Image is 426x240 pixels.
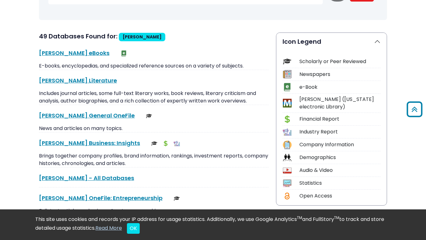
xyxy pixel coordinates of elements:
[174,140,180,147] img: Industry Report
[39,125,269,132] p: News and articles on many topics.
[162,140,169,147] img: Financial Report
[283,153,291,162] img: Icon Demographics
[39,112,135,119] a: [PERSON_NAME] General OneFile
[39,152,269,167] p: Brings together company profiles, brand information, rankings, investment reports, company histor...
[127,223,140,234] button: Close
[299,96,380,111] div: [PERSON_NAME] ([US_STATE] electronic Library)
[299,179,380,187] div: Statistics
[299,141,380,148] div: Company Information
[39,139,140,147] a: [PERSON_NAME] Business: Insights
[283,57,291,66] img: Icon Scholarly or Peer Reviewed
[299,115,380,123] div: Financial Report
[299,58,380,65] div: Scholarly or Peer Reviewed
[299,192,380,200] div: Open Access
[39,174,134,182] a: [PERSON_NAME] - All Databases
[299,83,380,91] div: e-Book
[404,104,424,115] a: Back to Top
[39,62,269,70] p: E-books, encyclopedias, and specialized reference sources on a variety of subjects.
[283,115,291,123] img: Icon Financial Report
[39,32,118,41] span: 49 Databases Found for:
[283,70,291,78] img: Icon Newspapers
[39,207,269,215] p: Full-text articles on business & entrepreneurship.
[283,128,291,136] img: Icon Industry Report
[299,154,380,161] div: Demographics
[283,179,291,187] img: Icon Statistics
[146,113,152,119] img: Scholarly or Peer Reviewed
[276,33,387,50] button: Icon Legend
[39,77,117,84] a: [PERSON_NAME] Literature
[174,195,180,202] img: Scholarly or Peer Reviewed
[39,90,269,105] p: Includes journal articles, some full-text literary works, book reviews, literary criticism and an...
[39,49,109,57] a: [PERSON_NAME] eBooks
[283,83,291,91] img: Icon e-Book
[283,166,291,175] img: Icon Audio & Video
[283,141,291,149] img: Icon Company Information
[151,140,157,147] img: Scholarly or Peer Reviewed
[299,128,380,136] div: Industry Report
[299,167,380,174] div: Audio & Video
[121,50,127,57] img: e-Book
[39,194,162,202] a: [PERSON_NAME] OneFile: Entrepreneurship
[35,216,391,234] div: This site uses cookies and records your IP address for usage statistics. Additionally, we use Goo...
[95,224,122,232] a: Read More
[283,99,291,107] img: Icon MeL (Michigan electronic Library)
[299,71,380,78] div: Newspapers
[334,215,339,220] sup: TM
[283,192,291,200] img: Icon Open Access
[297,215,302,220] sup: TM
[123,34,162,40] span: [PERSON_NAME]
